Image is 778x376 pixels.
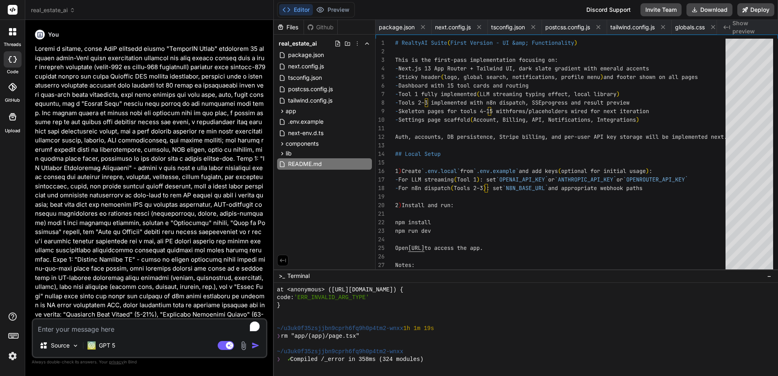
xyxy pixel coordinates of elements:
[4,41,21,48] label: threads
[561,167,646,175] span: optional for initial usage
[616,90,620,98] span: )
[473,116,636,123] span: Account, Billing, API, Notifications, Integrations
[603,73,698,81] span: and footer shown on all pages
[395,116,398,123] span: -
[290,356,423,363] span: Compiled /_error in 358ms (324 modules)
[51,341,70,350] p: Source
[395,107,398,115] span: -
[558,167,561,175] span: (
[649,167,652,175] span: :
[376,133,385,141] div: 12
[491,23,525,31] span: tsconfig.json
[239,341,248,350] img: attachment
[251,341,260,350] img: icon
[686,3,732,16] button: Download
[6,349,20,363] img: settings
[398,90,476,98] span: Tool 1 fully implemented
[376,116,385,124] div: 10
[395,39,447,46] span: # RealtyAI Suite
[402,167,421,175] span: Create
[623,176,688,183] span: `OPENROUTER_API_KEY`
[454,176,457,183] span: (
[398,82,529,89] span: Dashboard with 15 tool cards and routing
[395,201,398,209] span: 2
[395,82,398,89] span: -
[277,348,404,356] span: ~/u3uk0f35zsjjbn9cprh6fq9h0p4tm2-wnxx
[476,90,480,98] span: (
[450,39,574,46] span: First Version - UI &amp; Functionality
[277,286,404,294] span: at <anonymous> ([URL][DOMAIN_NAME]) {
[457,176,476,183] span: Tool 1
[519,167,558,175] span: and add keys
[376,244,385,252] div: 25
[503,184,548,192] span: `N8N_BASE_URL`
[287,73,323,83] span: tsconfig.json
[395,244,408,251] span: Open
[376,158,385,167] div: 15
[287,272,310,280] span: Terminal
[376,107,385,116] div: 9
[376,98,385,107] div: 8
[447,39,450,46] span: (
[473,167,519,175] span: `.env.example`
[99,341,115,350] p: GPT 5
[765,269,773,282] button: −
[721,133,727,140] span: t.
[470,116,473,123] span: (
[376,81,385,90] div: 6
[286,149,292,157] span: lib
[376,39,385,47] div: 1
[581,3,636,16] div: Discord Support
[376,150,385,158] div: 14
[287,84,334,94] span: postcss.config.js
[675,23,705,31] span: globals.css
[395,176,398,183] span: -
[376,261,385,269] div: 27
[395,184,398,192] span: -
[558,133,721,140] span: d per-user API key storage will be implemented nex
[277,294,294,302] span: code:
[287,159,323,169] span: README.md
[408,244,424,251] span: [URL]
[304,23,337,31] div: Github
[376,47,385,56] div: 2
[376,124,385,133] div: 11
[376,56,385,64] div: 3
[480,90,616,98] span: LLM streaming typing effect, local library
[421,167,460,175] span: `.env.local`
[424,244,483,251] span: to access the app.
[277,325,404,332] span: ~/u3uk0f35zsjjbn9cprh6fq9h0p4tm2-wnxx
[379,23,415,31] span: package.json
[395,227,431,234] span: npm run dev
[376,235,385,244] div: 24
[398,107,509,115] span: Skeleton pages for tools 4–15 with
[376,64,385,73] div: 4
[286,107,296,115] span: app
[395,167,398,175] span: 1
[395,99,398,106] span: -
[376,252,385,261] div: 26
[274,23,304,31] div: Files
[403,325,434,332] span: 1h 1m 19s
[313,4,353,15] button: Preview
[72,342,79,349] img: Pick Models
[376,167,385,175] div: 16
[277,356,281,363] span: ❯
[376,192,385,201] div: 19
[395,56,558,63] span: This is the first-pass implementation focusing on:
[395,133,558,140] span: Auth, accounts, DB persistence, Stripe billing, an
[32,358,267,366] p: Always double-check its answers. Your in Bind
[441,73,444,81] span: (
[31,6,75,14] span: real_estate_ai
[476,176,480,183] span: )
[616,176,623,183] span: or
[574,39,577,46] span: )
[732,19,771,35] span: Show preview
[277,332,281,340] span: ❯
[376,73,385,81] div: 5
[281,332,359,340] span: rm "app/(app)/page.tsx"
[483,184,486,192] span: )
[767,272,771,280] span: −
[600,73,603,81] span: )
[542,99,629,106] span: progress and result preview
